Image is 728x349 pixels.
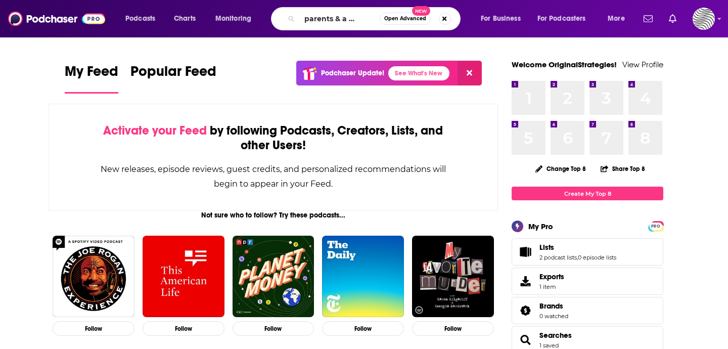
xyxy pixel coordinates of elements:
[125,12,155,26] span: Podcasts
[539,301,568,311] a: Brands
[130,63,216,94] a: Popular Feed
[65,63,118,94] a: My Feed
[512,268,663,295] a: Exports
[118,11,168,27] button: open menu
[65,63,118,86] span: My Feed
[481,12,521,26] span: For Business
[412,236,494,318] img: My Favorite Murder with Karen Kilgariff and Georgia Hardstark
[539,283,564,290] span: 1 item
[233,321,314,336] button: Follow
[8,9,105,28] img: Podchaser - Follow, Share and Rate Podcasts
[577,254,578,261] span: ,
[233,236,314,318] img: Planet Money
[53,236,134,318] img: The Joe Rogan Experience
[539,243,616,252] a: Lists
[665,10,680,27] a: Show notifications dropdown
[322,321,404,336] button: Follow
[539,331,572,340] a: Searches
[53,321,134,336] button: Follow
[512,297,663,324] span: Brands
[512,238,663,266] span: Lists
[100,162,447,191] div: New releases, episode reviews, guest credits, and personalized recommendations will begin to appe...
[515,333,535,347] a: Searches
[384,16,426,21] span: Open Advanced
[208,11,264,27] button: open menu
[512,60,617,69] a: Welcome OriginalStrategies!
[539,272,564,281] span: Exports
[49,211,498,220] div: Not sure who to follow? Try these podcasts...
[539,301,563,311] span: Brands
[143,236,224,318] img: This American Life
[608,12,625,26] span: More
[322,236,404,318] img: The Daily
[515,245,535,259] a: Lists
[539,313,568,320] a: 0 watched
[515,303,535,318] a: Brands
[539,342,559,349] a: 1 saved
[103,123,207,138] span: Activate your Feed
[167,11,202,27] a: Charts
[539,254,577,261] a: 2 podcast lists
[578,254,616,261] a: 0 episode lists
[215,12,251,26] span: Monitoring
[650,223,662,230] span: PRO
[622,60,663,69] a: View Profile
[537,12,586,26] span: For Podcasters
[693,8,715,30] span: Logged in as OriginalStrategies
[143,321,224,336] button: Follow
[693,8,715,30] img: User Profile
[474,11,533,27] button: open menu
[693,8,715,30] button: Show profile menu
[601,11,638,27] button: open menu
[412,6,430,16] span: New
[299,11,380,27] input: Search podcasts, credits, & more...
[531,11,601,27] button: open menu
[529,162,592,175] button: Change Top 8
[512,187,663,200] a: Create My Top 8
[388,66,449,80] a: See What's New
[380,13,431,25] button: Open AdvancedNew
[281,7,470,30] div: Search podcasts, credits, & more...
[650,222,662,230] a: PRO
[600,159,646,179] button: Share Top 8
[412,321,494,336] button: Follow
[640,10,657,27] a: Show notifications dropdown
[174,12,196,26] span: Charts
[528,222,553,231] div: My Pro
[130,63,216,86] span: Popular Feed
[539,243,554,252] span: Lists
[100,123,447,153] div: by following Podcasts, Creators, Lists, and other Users!
[321,69,384,77] p: Podchaser Update!
[515,274,535,288] span: Exports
